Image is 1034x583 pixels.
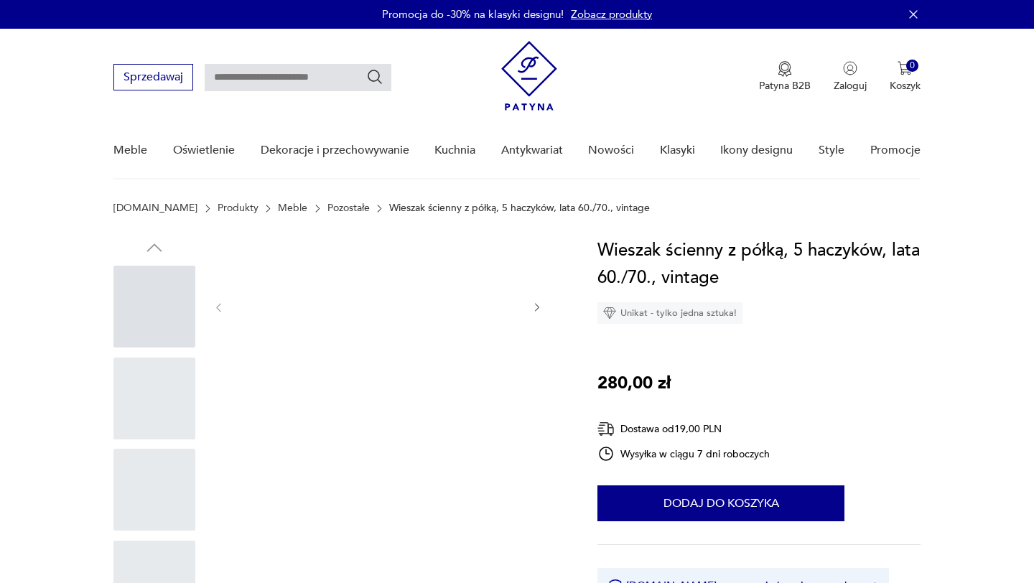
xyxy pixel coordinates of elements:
[327,202,370,214] a: Pozostałe
[597,420,770,438] div: Dostawa od 19,00 PLN
[389,202,650,214] p: Wieszak ścienny z półką, 5 haczyków, lata 60./70., vintage
[778,61,792,77] img: Ikona medalu
[660,123,695,178] a: Klasyki
[597,237,920,291] h1: Wieszak ścienny z półką, 5 haczyków, lata 60./70., vintage
[759,61,811,93] a: Ikona medaluPatyna B2B
[870,123,921,178] a: Promocje
[588,123,634,178] a: Nowości
[278,202,307,214] a: Meble
[890,61,921,93] button: 0Koszyk
[834,61,867,93] button: Zaloguj
[759,61,811,93] button: Patyna B2B
[834,79,867,93] p: Zaloguj
[906,60,918,72] div: 0
[173,123,235,178] a: Oświetlenie
[382,7,564,22] p: Promocja do -30% na klasyki designu!
[366,68,383,85] button: Szukaj
[890,79,921,93] p: Koszyk
[113,64,193,90] button: Sprzedawaj
[597,445,770,462] div: Wysyłka w ciągu 7 dni roboczych
[597,302,742,324] div: Unikat - tylko jedna sztuka!
[239,237,516,376] img: Zdjęcie produktu Wieszak ścienny z półką, 5 haczyków, lata 60./70., vintage
[113,202,197,214] a: [DOMAIN_NAME]
[113,123,147,178] a: Meble
[597,370,671,397] p: 280,00 zł
[501,41,557,111] img: Patyna - sklep z meblami i dekoracjami vintage
[603,307,616,320] img: Ikona diamentu
[113,73,193,83] a: Sprzedawaj
[218,202,258,214] a: Produkty
[819,123,844,178] a: Style
[898,61,912,75] img: Ikona koszyka
[597,485,844,521] button: Dodaj do koszyka
[501,123,563,178] a: Antykwariat
[434,123,475,178] a: Kuchnia
[720,123,793,178] a: Ikony designu
[597,420,615,438] img: Ikona dostawy
[571,7,652,22] a: Zobacz produkty
[759,79,811,93] p: Patyna B2B
[843,61,857,75] img: Ikonka użytkownika
[261,123,409,178] a: Dekoracje i przechowywanie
